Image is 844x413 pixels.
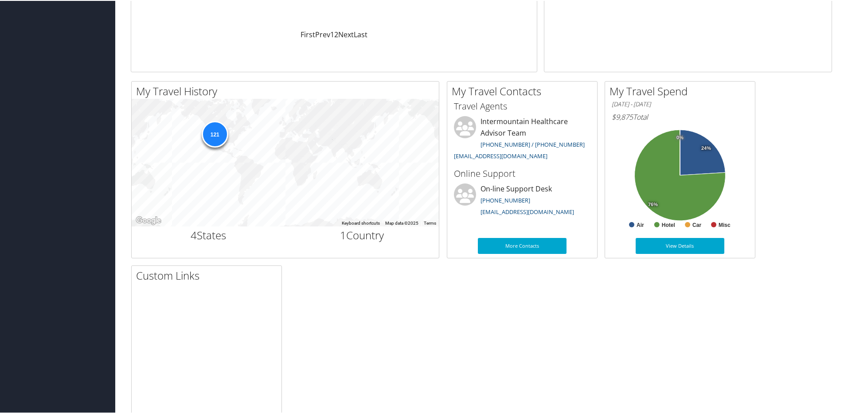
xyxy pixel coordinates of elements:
a: [PHONE_NUMBER] [481,195,530,203]
h2: My Travel Spend [610,83,755,98]
button: Keyboard shortcuts [342,219,380,226]
h2: States [138,227,279,242]
text: Hotel [662,221,675,227]
a: Next [338,29,354,39]
text: Misc [719,221,731,227]
a: First [301,29,315,39]
text: Air [637,221,644,227]
h3: Travel Agents [454,99,590,112]
tspan: 76% [648,201,658,206]
div: 121 [201,120,228,147]
a: [EMAIL_ADDRESS][DOMAIN_NAME] [454,151,547,159]
span: $9,875 [612,111,633,121]
span: Map data ©2025 [385,220,418,225]
text: Car [692,221,701,227]
h6: [DATE] - [DATE] [612,99,748,108]
span: 1 [340,227,346,242]
a: Prev [315,29,330,39]
tspan: 24% [701,145,711,150]
h3: Online Support [454,167,590,179]
span: 4 [191,227,197,242]
a: [EMAIL_ADDRESS][DOMAIN_NAME] [481,207,574,215]
a: Terms (opens in new tab) [424,220,436,225]
a: Open this area in Google Maps (opens a new window) [134,214,163,226]
a: View Details [636,237,724,253]
h6: Total [612,111,748,121]
li: Intermountain Healthcare Advisor Team [449,115,595,163]
h2: Custom Links [136,267,281,282]
a: [PHONE_NUMBER] / [PHONE_NUMBER] [481,140,585,148]
a: Last [354,29,367,39]
h2: Country [292,227,433,242]
a: 2 [334,29,338,39]
li: On-line Support Desk [449,183,595,219]
h2: My Travel Contacts [452,83,597,98]
img: Google [134,214,163,226]
h2: My Travel History [136,83,439,98]
a: More Contacts [478,237,567,253]
a: 1 [330,29,334,39]
tspan: 0% [676,134,684,140]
